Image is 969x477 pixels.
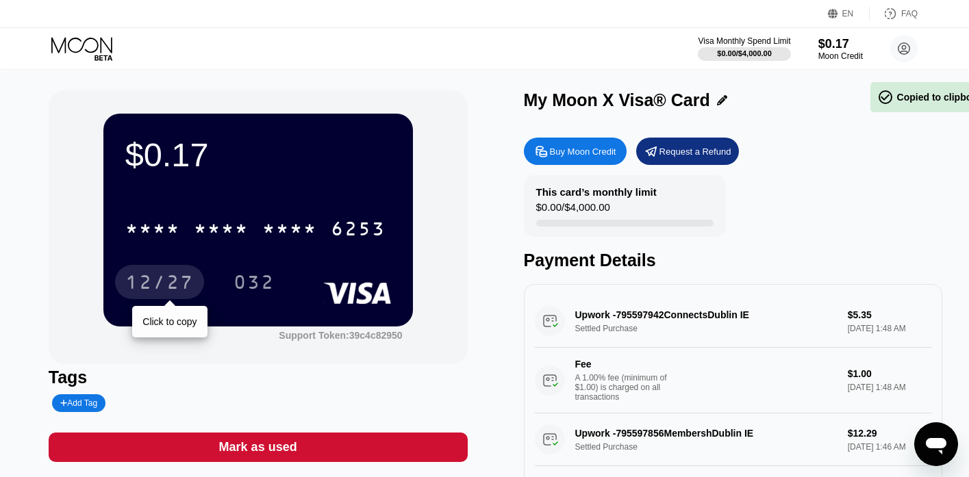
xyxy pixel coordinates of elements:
[279,330,402,341] div: Support Token: 39c4c82950
[870,7,918,21] div: FAQ
[848,383,932,392] div: [DATE] 1:48 AM
[636,138,739,165] div: Request a Refund
[60,398,97,408] div: Add Tag
[524,90,710,110] div: My Moon X Visa® Card
[524,250,943,270] div: Payment Details
[914,422,958,466] iframe: Button to launch messaging window
[575,359,671,370] div: Fee
[818,51,863,61] div: Moon Credit
[219,439,297,455] div: Mark as used
[818,37,863,51] div: $0.17
[331,220,386,242] div: 6253
[125,273,194,295] div: 12/27
[818,37,863,61] div: $0.17Moon Credit
[279,330,402,341] div: Support Token:39c4c82950
[52,394,105,412] div: Add Tag
[698,36,790,46] div: Visa Monthly Spend Limit
[49,433,468,462] div: Mark as used
[223,265,285,299] div: 032
[49,368,468,387] div: Tags
[536,201,610,220] div: $0.00 / $4,000.00
[142,316,197,327] div: Click to copy
[698,36,790,61] div: Visa Monthly Spend Limit$0.00/$4,000.00
[115,265,204,299] div: 12/27
[524,138,627,165] div: Buy Moon Credit
[877,89,894,105] span: 
[659,146,731,157] div: Request a Refund
[550,146,616,157] div: Buy Moon Credit
[901,9,918,18] div: FAQ
[717,49,772,57] div: $0.00 / $4,000.00
[125,136,391,174] div: $0.17
[842,9,854,18] div: EN
[575,373,678,402] div: A 1.00% fee (minimum of $1.00) is charged on all transactions
[535,348,932,413] div: FeeA 1.00% fee (minimum of $1.00) is charged on all transactions$1.00[DATE] 1:48 AM
[234,273,275,295] div: 032
[536,186,657,198] div: This card’s monthly limit
[848,368,932,379] div: $1.00
[828,7,870,21] div: EN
